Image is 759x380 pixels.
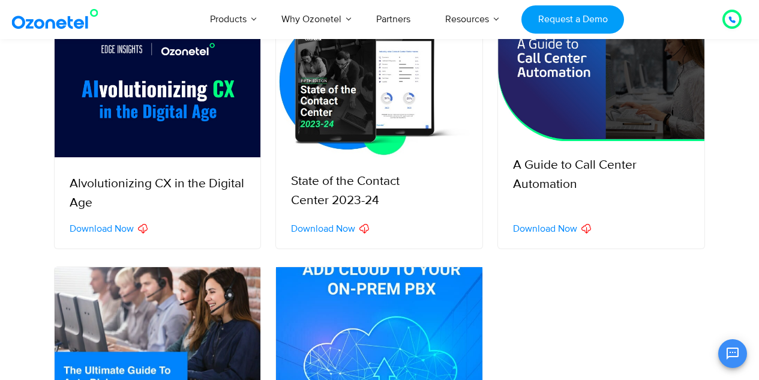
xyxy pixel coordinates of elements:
a: Download Now [513,224,591,234]
span: Download Now [513,224,577,234]
a: Download Now [70,224,148,234]
p: State of the Contact Center 2023-24 [291,172,467,210]
p: A Guide to Call Center Automation [513,156,689,194]
a: Download Now [291,224,369,234]
span: Download Now [70,224,134,234]
button: Open chat [718,339,747,368]
p: Alvolutionizing CX in the Digital Age [70,175,246,213]
a: Request a Demo [521,5,624,34]
span: Download Now [291,224,355,234]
